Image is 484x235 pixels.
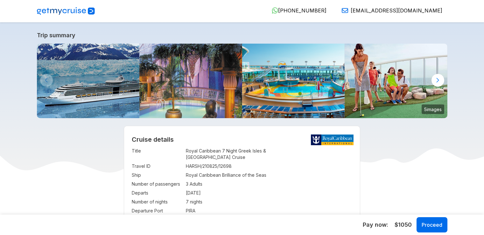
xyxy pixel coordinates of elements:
td: PIRA [186,206,352,215]
td: : [183,197,186,206]
td: 7 nights [186,197,352,206]
img: brilliance-solarium-sunset-pool.jpg [139,44,242,118]
img: Email [342,7,348,14]
td: 3 Adults [186,180,352,189]
td: : [183,180,186,189]
span: [EMAIL_ADDRESS][DOMAIN_NAME] [351,7,442,14]
img: brilliance-of-the-seas-pool-deck.jpg [242,44,345,118]
img: WhatsApp [272,7,278,14]
td: : [183,146,186,162]
td: Departure Port [132,206,183,215]
td: : [183,171,186,180]
td: Number of nights [132,197,183,206]
td: [DATE] [186,189,352,197]
td: Title [132,146,183,162]
td: Number of passengers [132,180,183,189]
img: mini-golf-woman-man-girl-boy-family-play-day-activity.jpg [345,44,447,118]
td: : [183,162,186,171]
small: 5 images [422,104,444,114]
td: Royal Caribbean Brilliance of the Seas [186,171,352,180]
a: Trip summary [37,32,447,39]
td: Ship [132,171,183,180]
a: [EMAIL_ADDRESS][DOMAIN_NAME] [337,7,442,14]
td: : [183,189,186,197]
h5: Pay now: [363,221,388,229]
h2: Cruise details [132,136,352,143]
button: Proceed [417,217,447,232]
td: Royal Caribbean 7 Night Greek Isles & [GEOGRAPHIC_DATA] Cruise [186,146,352,162]
span: $1050 [395,221,412,229]
a: [PHONE_NUMBER] [267,7,326,14]
span: [PHONE_NUMBER] [278,7,326,14]
td: Travel ID [132,162,183,171]
td: Departs [132,189,183,197]
td: HARSH/210825/12698 [186,162,352,171]
td: : [183,206,186,215]
img: brilliance-of-the-seas-hero.jpg [37,44,140,118]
